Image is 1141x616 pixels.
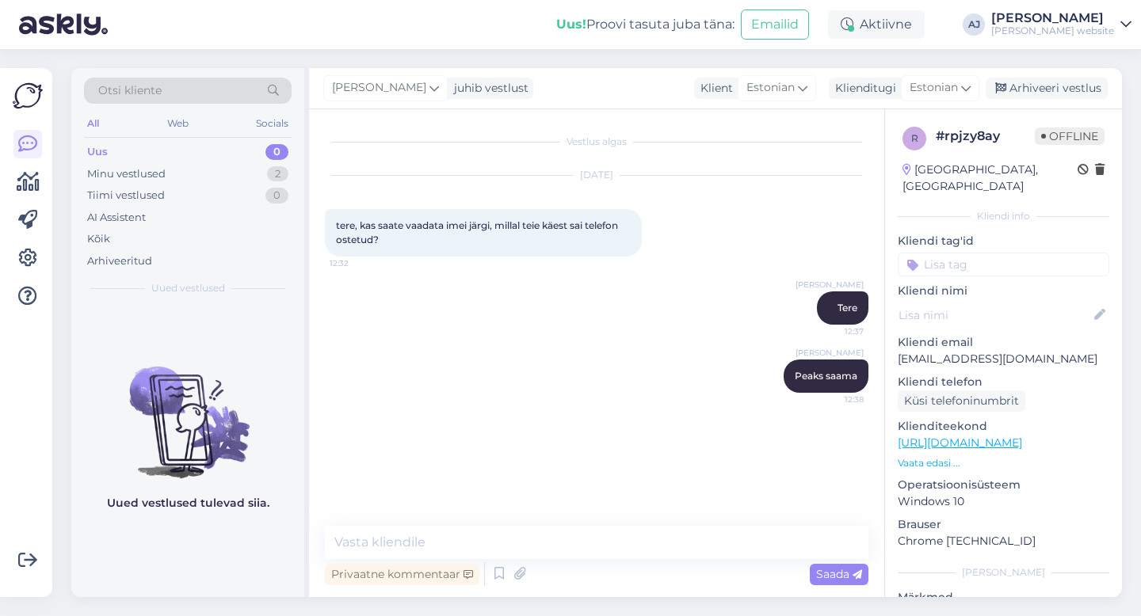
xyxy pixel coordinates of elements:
[991,12,1131,37] a: [PERSON_NAME][PERSON_NAME] website
[898,253,1109,276] input: Lisa tag
[991,12,1114,25] div: [PERSON_NAME]
[963,13,985,36] div: AJ
[898,456,1109,470] p: Vaata edasi ...
[87,166,166,182] div: Minu vestlused
[898,435,1022,450] a: [URL][DOMAIN_NAME]
[265,144,288,160] div: 0
[910,79,958,97] span: Estonian
[330,257,389,269] span: 12:32
[87,231,110,247] div: Kõik
[911,132,918,144] span: r
[164,113,192,134] div: Web
[253,113,292,134] div: Socials
[902,162,1078,195] div: [GEOGRAPHIC_DATA], [GEOGRAPHIC_DATA]
[898,351,1109,367] p: [EMAIL_ADDRESS][DOMAIN_NAME]
[795,370,857,382] span: Peaks saama
[828,10,925,39] div: Aktiivne
[87,253,152,269] div: Arhiveeritud
[336,219,620,245] span: tere, kas saate vaadata imei järgi, millal teie käest sai telefon ostetud?
[898,233,1109,249] p: Kliendi tag'id
[838,302,857,314] span: Tere
[898,565,1109,580] div: [PERSON_NAME]
[936,127,1035,146] div: # rpjzy8ay
[98,82,162,99] span: Otsi kliente
[898,418,1109,435] p: Klienditeekond
[898,589,1109,606] p: Märkmed
[804,325,864,337] span: 12:37
[325,135,868,149] div: Vestlus algas
[829,80,896,97] div: Klienditugi
[796,279,864,291] span: [PERSON_NAME]
[804,394,864,405] span: 12:38
[84,113,102,134] div: All
[991,25,1114,37] div: [PERSON_NAME] website
[332,79,426,97] span: [PERSON_NAME]
[898,283,1109,299] p: Kliendi nimi
[898,533,1109,549] p: Chrome [TECHNICAL_ID]
[151,281,225,295] span: Uued vestlused
[898,390,1025,412] div: Küsi telefoninumbrit
[746,79,795,97] span: Estonian
[13,81,43,111] img: Askly Logo
[898,493,1109,510] p: Windows 10
[816,567,862,581] span: Saada
[107,495,269,511] p: Uued vestlused tulevad siia.
[556,17,586,32] b: Uus!
[986,78,1108,99] div: Arhiveeri vestlus
[898,209,1109,223] div: Kliendi info
[556,15,735,34] div: Proovi tasuta juba täna:
[265,188,288,203] div: 0
[448,80,529,97] div: juhib vestlust
[898,334,1109,351] p: Kliendi email
[741,10,809,40] button: Emailid
[898,477,1109,493] p: Operatsioonisüsteem
[898,516,1109,533] p: Brauser
[796,347,864,359] span: [PERSON_NAME]
[87,144,108,160] div: Uus
[898,374,1109,390] p: Kliendi telefon
[325,168,868,182] div: [DATE]
[1035,127,1105,145] span: Offline
[87,188,165,203] div: Tiimi vestlused
[71,338,304,481] img: No chats
[899,306,1091,324] input: Lisa nimi
[267,166,288,182] div: 2
[694,80,733,97] div: Klient
[325,564,479,585] div: Privaatne kommentaar
[87,210,146,226] div: AI Assistent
